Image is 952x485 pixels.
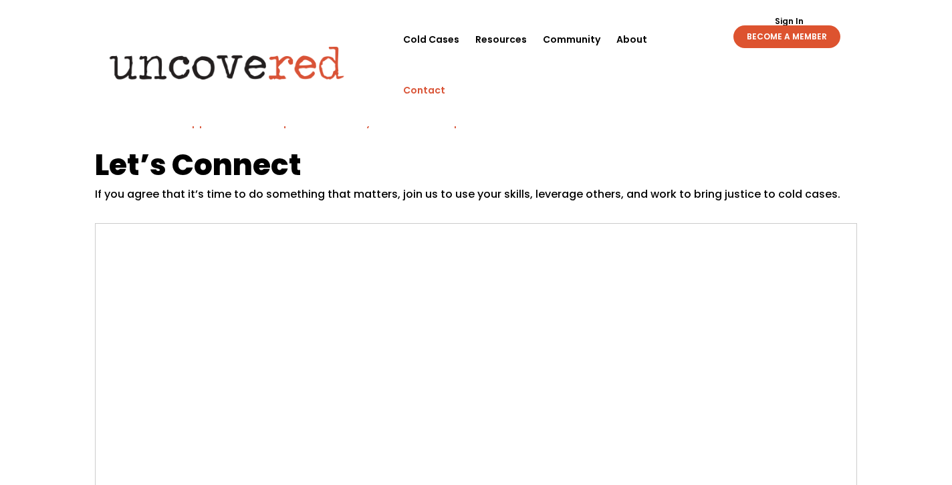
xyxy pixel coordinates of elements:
a: BECOME A MEMBER [733,25,840,48]
h1: Let’s Connect [95,150,856,186]
p: If you agree that it’s time to do something that matters, join us to use your skills, leverage ot... [95,186,856,202]
img: Uncovered logo [98,37,356,89]
a: Contact [403,65,445,116]
a: Sign In [767,17,811,25]
a: Community [543,14,600,65]
a: Cold Cases [403,14,459,65]
a: About [616,14,647,65]
a: Resources [475,14,527,65]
